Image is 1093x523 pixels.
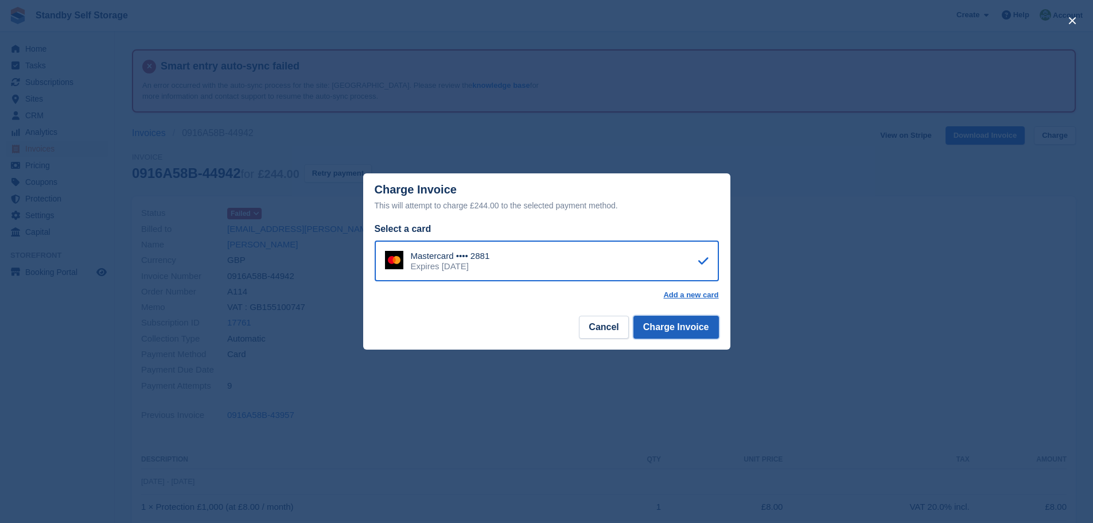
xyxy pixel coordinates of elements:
[633,316,719,339] button: Charge Invoice
[385,251,403,269] img: Mastercard Logo
[1063,11,1082,30] button: close
[663,290,718,300] a: Add a new card
[411,261,490,272] div: Expires [DATE]
[579,316,628,339] button: Cancel
[375,183,719,212] div: Charge Invoice
[375,222,719,236] div: Select a card
[375,199,719,212] div: This will attempt to charge £244.00 to the selected payment method.
[411,251,490,261] div: Mastercard •••• 2881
